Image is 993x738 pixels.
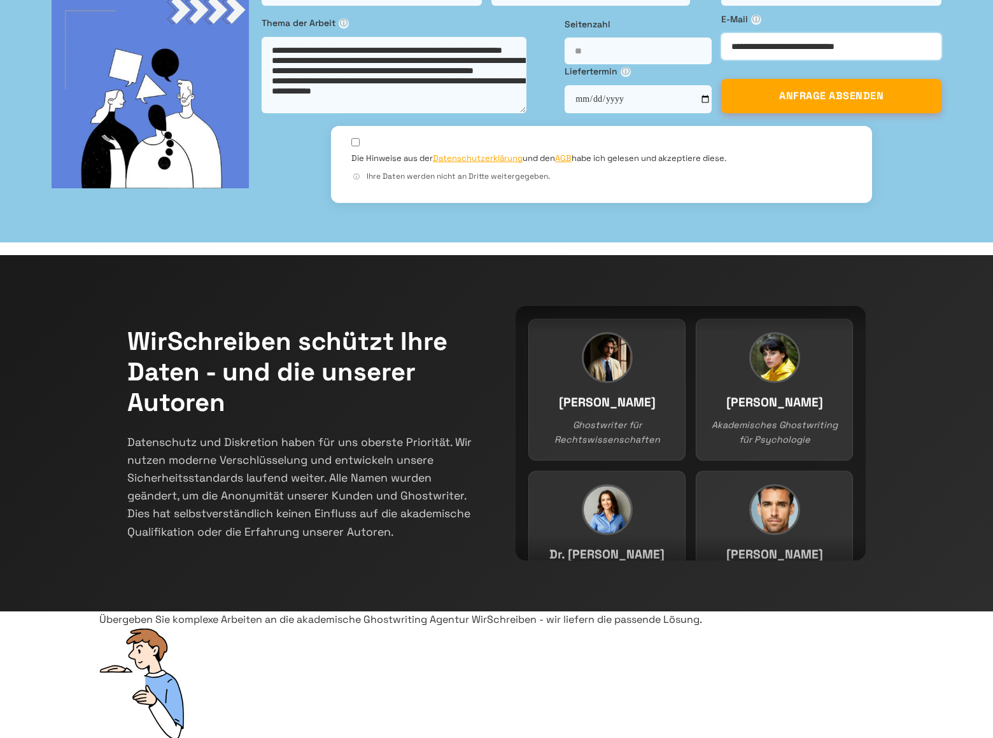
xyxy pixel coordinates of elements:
[565,64,712,78] label: Liefertermin
[351,172,362,182] span: ⓘ
[99,611,894,628] div: Übergeben Sie komplexe Arbeiten an die akademische Ghostwriting Agentur WirSchreiben - wir liefer...
[565,17,712,31] label: Seitenzahl
[262,16,555,30] label: Thema der Arbeit
[516,306,866,560] div: Team members continuous slider
[433,153,523,164] a: Datenschutzerklärung
[542,342,672,361] h3: MSc. [PERSON_NAME]
[339,18,349,29] span: ⓘ
[127,433,477,541] p: Datenschutz und Diskretion haben für uns oberste Priorität. Wir nutzen moderne Verschlüsselung un...
[351,171,852,183] div: Ihre Daten werden nicht an Dritte weitergegeben.
[555,153,572,164] a: AGB
[127,326,477,418] h2: WirSchreiben schützt Ihre Daten - und die unserer Autoren
[621,67,631,77] span: ⓘ
[709,342,840,380] h3: Dr. phil. [PERSON_NAME]
[721,79,941,113] button: ANFRAGE ABSENDEN
[542,527,672,566] h3: Dr. med. vet. [PERSON_NAME]
[721,12,941,26] label: E-Mail
[351,153,726,164] label: Die Hinweise aus der und den habe ich gelesen und akzeptiere diese.
[751,15,761,25] span: ⓘ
